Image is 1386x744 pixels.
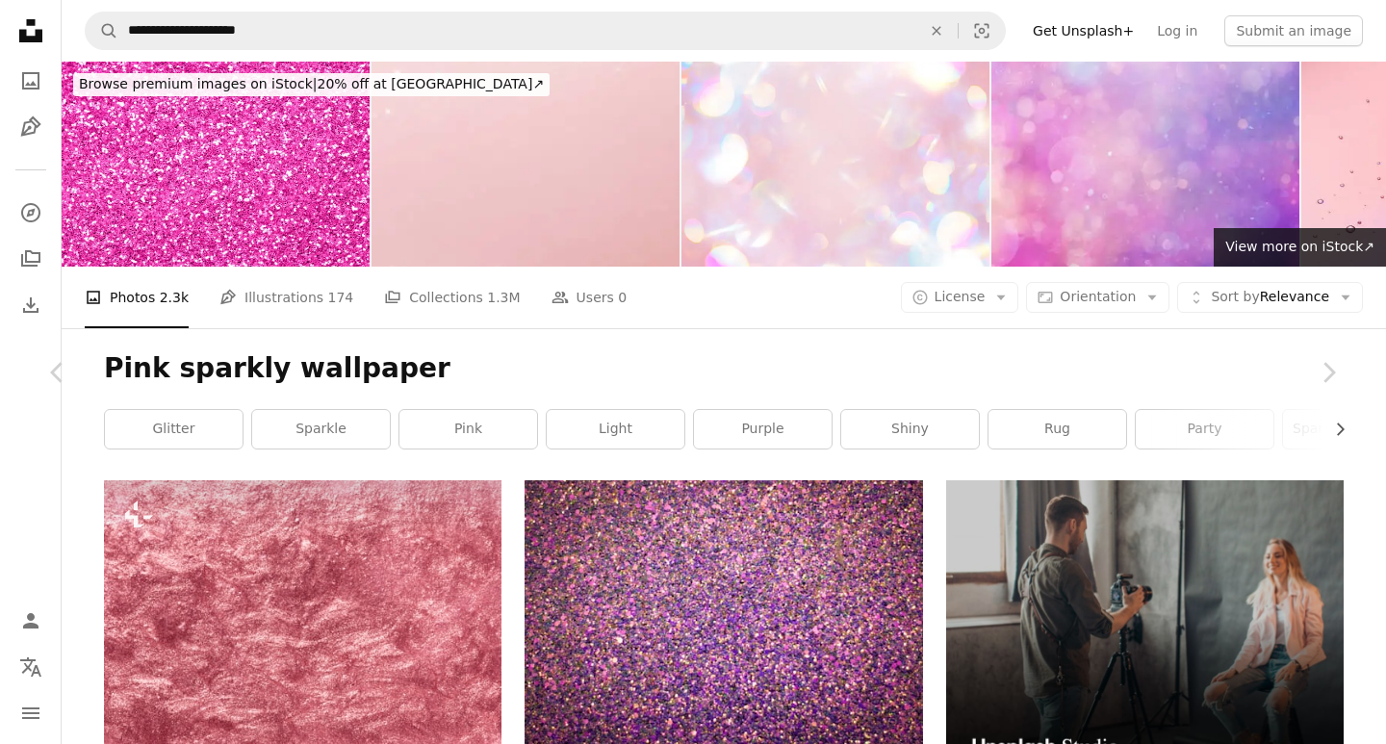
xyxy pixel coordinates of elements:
a: Illustrations [12,108,50,146]
a: View more on iStock↗ [1214,228,1386,267]
a: Collections 1.3M [384,267,520,328]
img: Pink Glitter Background [62,62,370,267]
a: party [1136,410,1273,449]
button: Language [12,648,50,686]
h1: Pink sparkly wallpaper [104,351,1344,386]
a: Log in / Sign up [12,602,50,640]
a: Photos [12,62,50,100]
span: 1.3M [487,287,520,308]
img: Prism Light Overlay Flare Glossy Background Texture [681,62,989,267]
a: shiny [841,410,979,449]
a: Illustrations 174 [219,267,353,328]
span: 20% off at [GEOGRAPHIC_DATA] ↗ [79,76,544,91]
a: sparkle [252,410,390,449]
span: Relevance [1211,288,1329,307]
img: Defocused background with light spots [991,62,1299,267]
button: Sort byRelevance [1177,282,1363,313]
a: Browse premium images on iStock|20% off at [GEOGRAPHIC_DATA]↗ [62,62,561,108]
span: 0 [618,287,627,308]
img: Abstract pink sparkle background template with copy space.Christmas blur glitter bokeh festive ba... [372,62,680,267]
a: Log in [1145,15,1209,46]
span: 174 [328,287,354,308]
a: Explore [12,193,50,232]
a: Pink painted textured wall background [104,608,501,626]
button: Visual search [959,13,1005,49]
a: black and white textile in close up photography [525,603,922,621]
button: Orientation [1026,282,1169,313]
button: Menu [12,694,50,732]
form: Find visuals sitewide [85,12,1006,50]
a: pink [399,410,537,449]
a: Collections [12,240,50,278]
a: glitter [105,410,243,449]
span: License [935,289,986,304]
span: Browse premium images on iStock | [79,76,317,91]
a: purple [694,410,832,449]
a: Get Unsplash+ [1021,15,1145,46]
a: rug [988,410,1126,449]
button: Submit an image [1224,15,1363,46]
a: Next [1270,280,1386,465]
span: Sort by [1211,289,1259,304]
a: light [547,410,684,449]
span: View more on iStock ↗ [1225,239,1374,254]
button: License [901,282,1019,313]
a: Users 0 [552,267,628,328]
button: Search Unsplash [86,13,118,49]
button: Clear [915,13,958,49]
span: Orientation [1060,289,1136,304]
